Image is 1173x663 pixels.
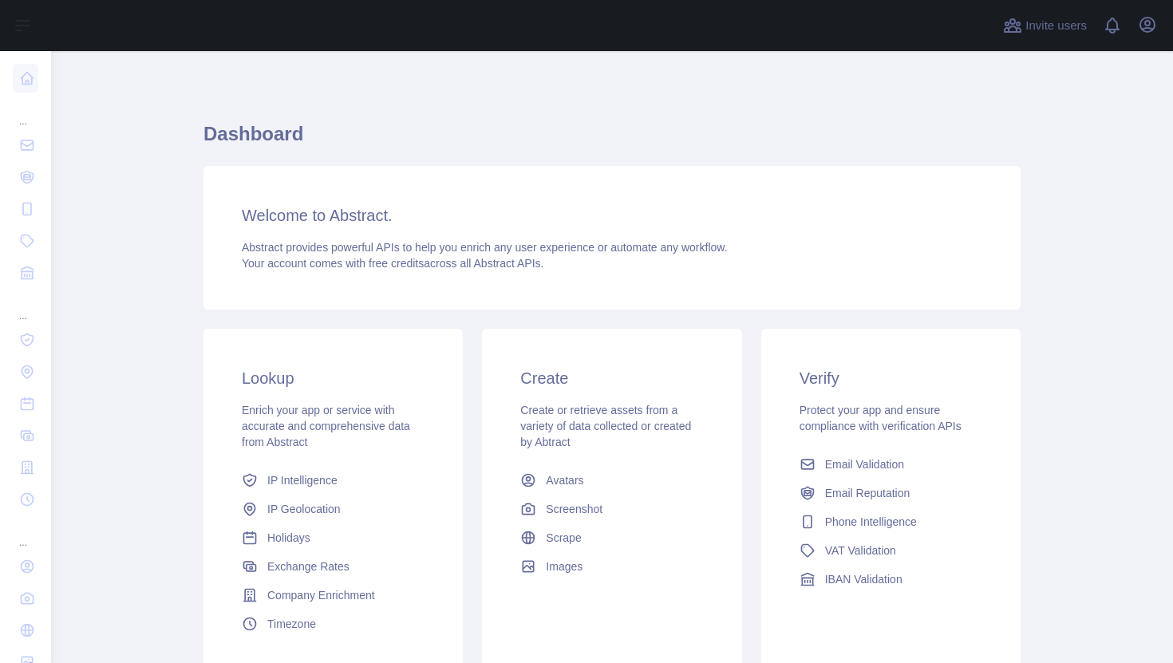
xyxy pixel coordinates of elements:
[242,404,410,448] span: Enrich your app or service with accurate and comprehensive data from Abstract
[520,404,691,448] span: Create or retrieve assets from a variety of data collected or created by Abtract
[825,543,896,558] span: VAT Validation
[800,404,962,432] span: Protect your app and ensure compliance with verification APIs
[13,96,38,128] div: ...
[514,552,709,581] a: Images
[267,616,316,632] span: Timezone
[825,456,904,472] span: Email Validation
[235,466,431,495] a: IP Intelligence
[546,530,581,546] span: Scrape
[267,530,310,546] span: Holidays
[242,257,543,270] span: Your account comes with across all Abstract APIs.
[825,514,917,530] span: Phone Intelligence
[793,479,989,507] a: Email Reputation
[825,485,910,501] span: Email Reputation
[242,241,728,254] span: Abstract provides powerful APIs to help you enrich any user experience or automate any workflow.
[546,558,583,574] span: Images
[235,610,431,638] a: Timezone
[235,495,431,523] a: IP Geolocation
[267,587,375,603] span: Company Enrichment
[514,495,709,523] a: Screenshot
[520,367,703,389] h3: Create
[793,536,989,565] a: VAT Validation
[793,450,989,479] a: Email Validation
[235,581,431,610] a: Company Enrichment
[267,558,350,574] span: Exchange Rates
[546,501,602,517] span: Screenshot
[369,257,424,270] span: free credits
[235,523,431,552] a: Holidays
[203,121,1021,160] h1: Dashboard
[13,290,38,322] div: ...
[514,523,709,552] a: Scrape
[235,552,431,581] a: Exchange Rates
[514,466,709,495] a: Avatars
[1000,13,1090,38] button: Invite users
[793,565,989,594] a: IBAN Validation
[242,367,425,389] h3: Lookup
[267,472,338,488] span: IP Intelligence
[1025,17,1087,35] span: Invite users
[793,507,989,536] a: Phone Intelligence
[825,571,902,587] span: IBAN Validation
[267,501,341,517] span: IP Geolocation
[800,367,982,389] h3: Verify
[546,472,583,488] span: Avatars
[13,517,38,549] div: ...
[242,204,982,227] h3: Welcome to Abstract.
